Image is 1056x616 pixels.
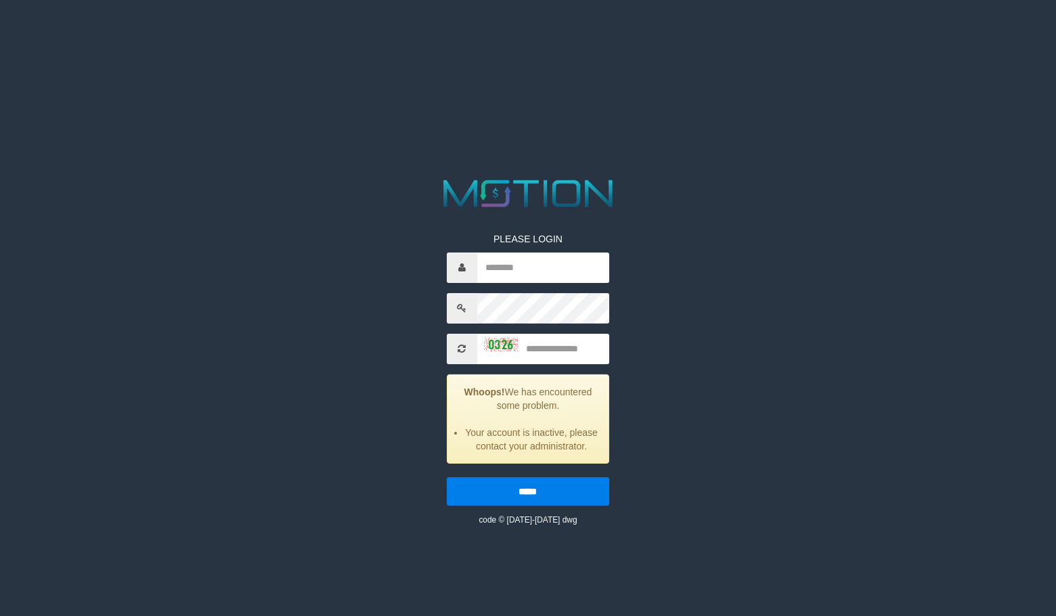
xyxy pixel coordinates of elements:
[464,387,505,397] strong: Whoops!
[464,426,598,453] li: Your account is inactive, please contact your administrator.
[447,232,609,246] p: PLEASE LOGIN
[484,338,518,351] img: captcha
[479,515,577,525] small: code © [DATE]-[DATE] dwg
[436,175,621,212] img: MOTION_logo.png
[447,374,609,464] div: We has encountered some problem.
